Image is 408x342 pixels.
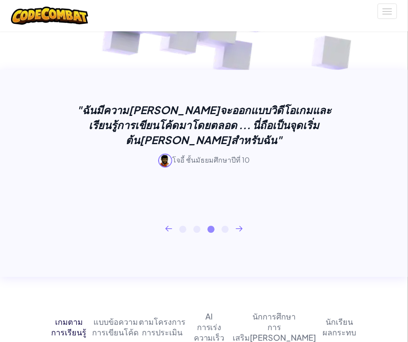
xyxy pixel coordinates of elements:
[326,316,353,327] font: นักเรียน
[55,316,83,327] font: เกมตาม
[139,316,186,327] font: ตามโครงการ
[92,327,139,337] font: การเขียนโค้ด
[93,316,138,327] font: แบบข้อความ
[252,311,296,321] font: นักการศึกษา
[208,226,215,233] button: 3
[323,327,356,337] font: ผลกระทบ
[77,103,331,146] font: "ฉันมีความ[PERSON_NAME]จะออกแบบวิดีโอเกมและเรียนรู้การเขียนโค้ดมาโดยตลอด ... นี่ถือเป็นจุดเริ่มต้...
[205,311,213,321] font: AI
[51,327,86,337] font: การเรียนรู้
[222,226,229,233] button: 4
[196,227,201,238] font: 2
[193,226,200,233] button: 2
[11,7,88,25] img: โลโก้ CodeCombat
[224,227,229,238] font: 4
[158,153,172,167] img: อวาตาร์
[172,155,250,164] font: โจอี้ ชั้นมัธยมศึกษาปีที่ 10
[142,327,183,337] font: การประเมิน
[210,227,215,238] font: 3
[182,227,185,238] font: 1
[179,226,186,233] button: 1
